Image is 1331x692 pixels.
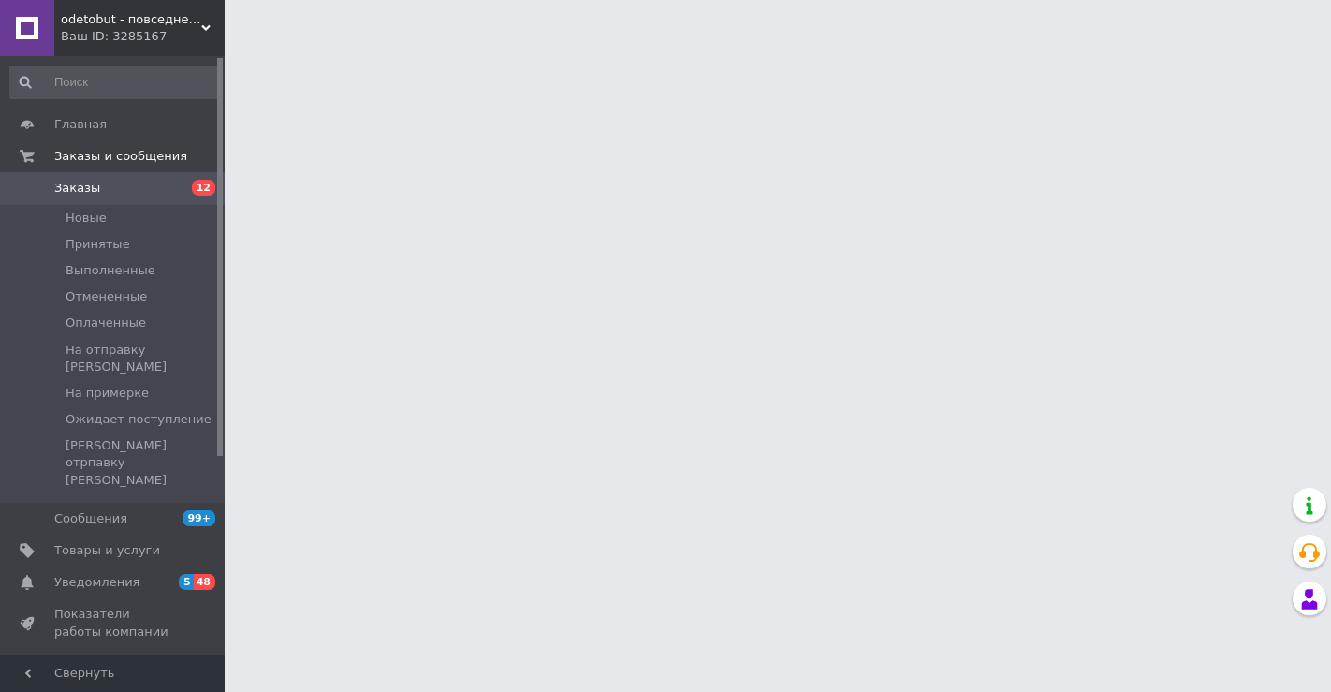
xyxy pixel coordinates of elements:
[179,574,194,590] span: 5
[54,574,139,591] span: Уведомления
[66,262,155,279] span: Выполненные
[66,342,219,375] span: На отправку [PERSON_NAME]
[66,411,212,428] span: Ожидает поступление
[54,116,107,133] span: Главная
[66,385,149,402] span: На примерке
[54,542,160,559] span: Товары и услуги
[183,510,215,526] span: 99+
[54,510,127,527] span: Сообщения
[54,180,100,197] span: Заказы
[61,11,201,28] span: odetobut - повседневная обувь
[66,288,147,305] span: Отмененные
[66,210,107,227] span: Новые
[9,66,221,99] input: Поиск
[54,148,187,165] span: Заказы и сообщения
[54,606,173,640] span: Показатели работы компании
[66,437,219,489] span: [PERSON_NAME] отрпавку [PERSON_NAME]
[61,28,225,45] div: Ваш ID: 3285167
[194,574,215,590] span: 48
[66,236,130,253] span: Принятые
[66,315,146,331] span: Оплаченные
[192,180,215,196] span: 12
